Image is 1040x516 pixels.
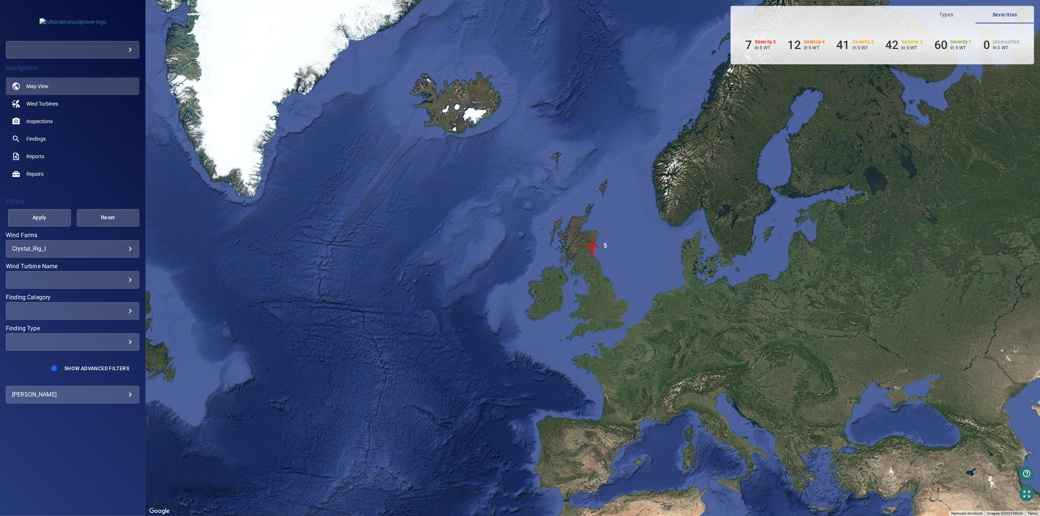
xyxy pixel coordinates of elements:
a: reports noActive [6,148,139,165]
span: Wind Turbines [26,100,58,107]
span: Repairs [26,170,44,178]
div: fullcirclenaturalpower [6,41,139,58]
div: Finding Type [6,333,139,351]
p: in 5 WT [755,45,776,50]
li: Severity 5 [745,38,776,52]
p: in 5 WT [804,45,825,50]
label: Finding Type [6,326,139,331]
img: fullcirclenaturalpower-logo [39,18,106,26]
div: 5 [604,235,607,257]
li: Severity 1 [934,38,972,52]
a: repairs noActive [6,165,139,183]
li: Severity Unclassified [983,38,1020,52]
p: in 5 WT [902,45,923,50]
label: Finding Category [6,295,139,300]
h6: Severity 4 [804,39,825,45]
h6: 7 [745,38,752,52]
h6: 60 [934,38,947,52]
span: Apply [17,213,62,222]
a: map active [6,77,139,95]
span: Inspections [26,118,53,125]
label: Wind Turbine Name [6,263,139,269]
span: Severities [980,10,1030,19]
button: Reset [77,209,140,227]
p: in 5 WT [853,45,874,50]
label: Wind Farms [6,232,139,238]
h4: Navigation [6,64,139,72]
span: Findings [26,135,46,143]
div: Crystal_Rig_I [12,245,133,252]
a: Terms (opens in new tab) [1028,511,1038,515]
h6: 12 [788,38,801,52]
span: Reset [86,213,131,222]
img: Google [147,506,172,516]
div: Finding Category [6,302,139,320]
button: Keyboard shortcuts [951,511,983,516]
li: Severity 4 [788,38,825,52]
h6: 42 [885,38,898,52]
div: Wind Farms [6,240,139,258]
a: windturbines noActive [6,95,139,113]
div: [PERSON_NAME] [12,389,133,401]
span: Map View [26,83,49,90]
h6: Severity 5 [755,39,776,45]
h6: 0 [983,38,990,52]
button: Apply [8,209,71,227]
p: in 5 WT [951,45,972,50]
h6: Unclassified [993,39,1020,45]
li: Severity 3 [837,38,874,52]
h6: Severity 1 [951,39,972,45]
h6: Severity 3 [853,39,874,45]
li: Severity 2 [885,38,923,52]
div: Wind Turbine Name [6,271,139,289]
gmp-advanced-marker: 5 [582,235,604,258]
span: Types [922,10,971,19]
h6: Severity 2 [902,39,923,45]
h6: 41 [837,38,850,52]
span: Show Advanced Filters [64,365,129,371]
span: Reports [26,153,44,160]
a: findings noActive [6,130,139,148]
span: Imagery ©2025 NASA [987,511,1023,515]
a: inspections noActive [6,113,139,130]
button: Show Advanced Filters [60,363,133,374]
a: Open this area in Google Maps (opens a new window) [147,506,172,516]
h4: Filters [6,198,139,205]
img: windFarmIconCat5.svg [582,235,604,257]
p: in 0 WT [993,45,1020,50]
